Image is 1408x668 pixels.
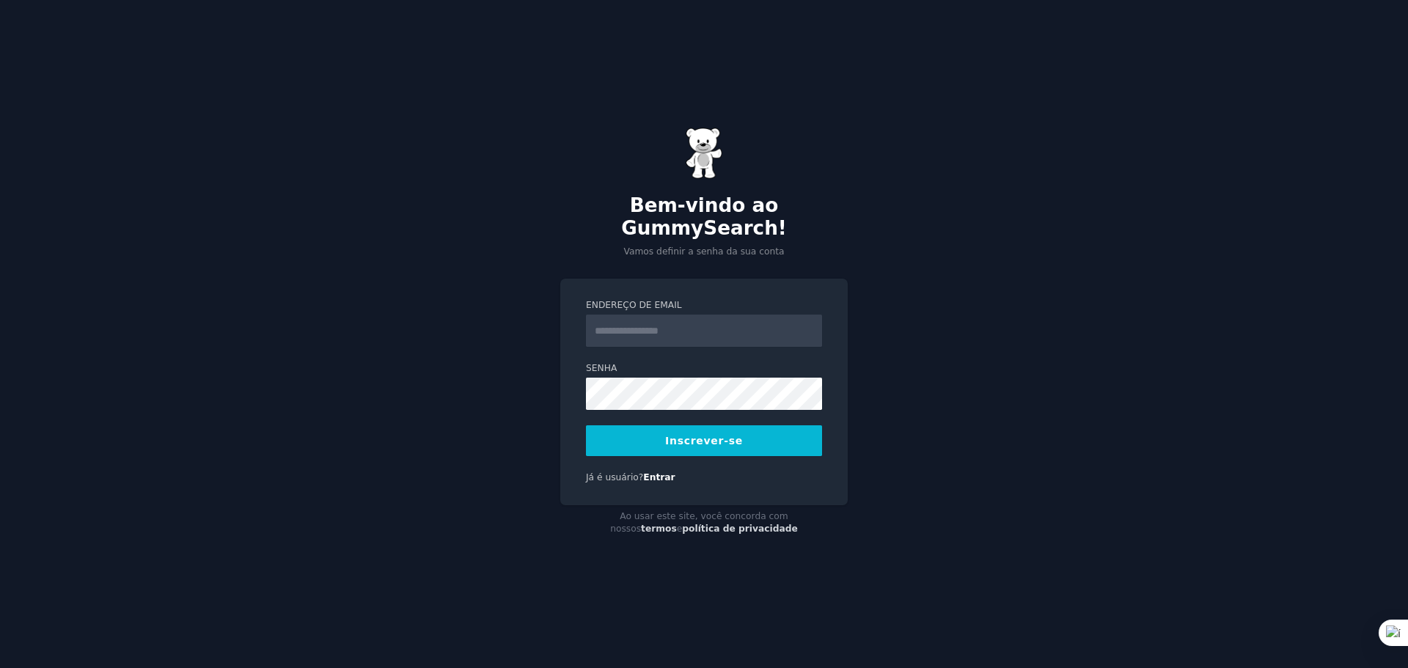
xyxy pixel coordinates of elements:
font: Senha [586,363,617,373]
a: termos [641,524,677,534]
button: Inscrever-se [586,425,822,456]
font: Endereço de email [586,300,682,310]
a: política de privacidade [682,524,798,534]
font: Inscrever-se [665,435,743,447]
img: Ursinho de goma [686,128,722,179]
font: Vamos definir a senha da sua conta [623,246,784,257]
a: Entrar [643,472,675,482]
font: Ao usar este site, você concorda com nossos [610,511,788,535]
font: Já é usuário? [586,472,643,482]
font: e [677,524,683,534]
font: Bem-vindo ao GummySearch! [621,194,787,240]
